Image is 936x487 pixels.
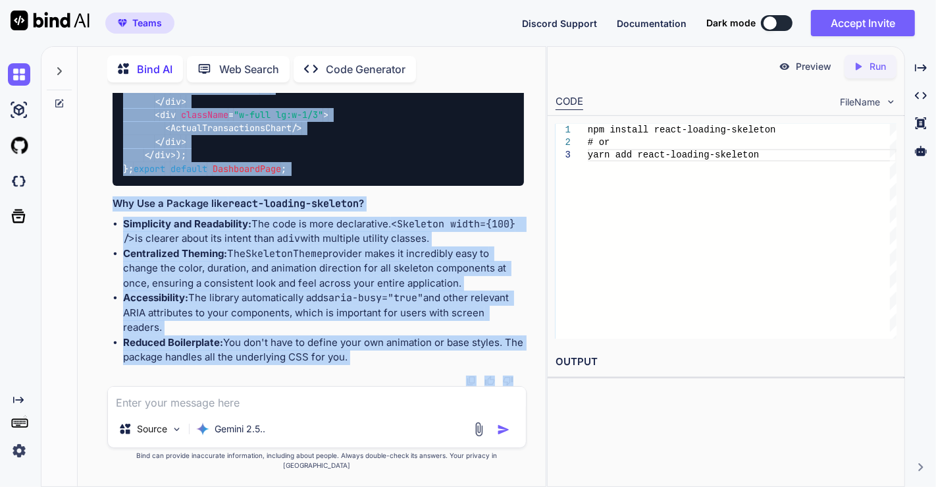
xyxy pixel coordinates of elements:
span: Dark mode [706,16,756,30]
span: DashboardPage [213,163,281,175]
span: # or [588,137,610,148]
span: yarn add react-loading-skeleton [588,150,759,160]
h2: OUTPUT [548,347,904,378]
p: Run [870,60,886,73]
button: Documentation [617,16,687,30]
li: The provider makes it incredibly easy to change the color, duration, and animation direction for ... [123,246,524,291]
div: 3 [556,149,571,161]
img: copy [466,376,477,386]
span: ActualAmountChart [170,82,260,94]
img: like [484,376,495,386]
strong: Reduced Boilerplate: [123,336,223,349]
img: ai-studio [8,99,30,121]
code: SkeletonTheme [246,247,323,260]
span: ActualTransactionsChart [170,123,292,134]
span: {/* Render your actual charts once data is loaded */} [123,42,502,161]
li: The code is more declarative. is clearer about its intent than a with multiple utility classes. [123,217,524,246]
img: premium [118,19,127,27]
span: Documentation [617,18,687,29]
img: settings [8,440,30,462]
span: </ > [155,96,186,107]
img: preview [779,61,791,72]
code: <Skeleton width={100} /> [123,217,521,246]
code: aria-busy="true" [328,291,423,304]
img: chat [8,63,30,86]
li: The library automatically adds and other relevant ARIA attributes to your components, which is im... [123,291,524,335]
p: Web Search [219,61,279,77]
img: darkCloudIdeIcon [8,170,30,192]
span: className [181,109,228,121]
code: div [282,232,300,245]
span: default [170,163,207,175]
p: Bind AI [137,61,172,77]
span: div [165,136,181,148]
span: div [165,96,181,107]
span: FileName [840,96,880,109]
img: githubLight [8,134,30,157]
div: 1 [556,124,571,136]
div: 2 [556,136,571,149]
li: You don't have to define your own animation or base styles. The package handles all the underlyin... [123,335,524,365]
span: </ > [155,136,186,148]
span: < = > [155,109,328,121]
span: npm install react-loading-skeleton [588,125,776,135]
span: < /> [165,82,271,94]
span: div [160,109,176,121]
span: Discord Support [522,18,597,29]
p: Bind can provide inaccurate information, including about people. Always double-check its answers.... [107,451,527,471]
span: < /> [165,123,302,134]
strong: Simplicity and Readability: [123,217,251,230]
button: Accept Invite [811,10,915,36]
span: "w-full lg:w-1/3" [234,109,323,121]
p: Gemini 2.5.. [215,422,265,436]
div: CODE [556,94,583,110]
strong: Centralized Theming: [123,247,227,260]
p: Preview [796,60,831,73]
h3: Why Use a Package like ? [113,196,524,212]
p: Source [137,422,167,436]
span: Teams [132,16,162,30]
p: Code Generator [326,61,405,77]
img: icon [497,423,510,436]
img: Bind AI [11,11,90,30]
span: export [134,163,165,175]
img: chevron down [885,96,897,107]
strong: Accessibility: [123,291,188,304]
img: Gemini 2.5 Pro [196,422,209,436]
span: </ > [144,150,176,161]
button: premiumTeams [105,13,174,34]
span: div [155,150,170,161]
img: Pick Models [171,424,182,435]
code: react-loading-skeleton [228,197,359,210]
img: dislike [503,376,513,386]
img: attachment [471,422,486,437]
button: Discord Support [522,16,597,30]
